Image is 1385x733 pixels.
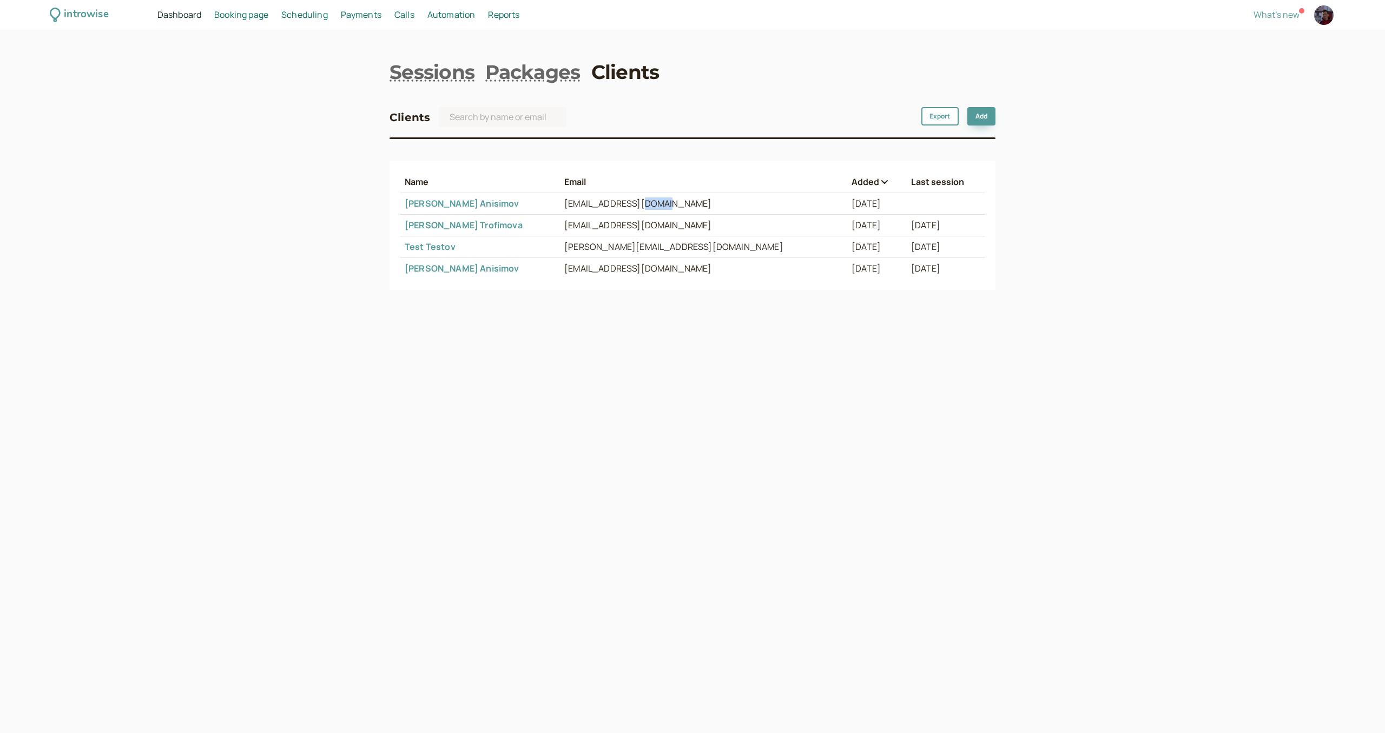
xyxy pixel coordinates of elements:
[488,9,519,21] span: Reports
[1331,681,1385,733] iframe: Chat Widget
[921,107,959,126] button: Export
[1313,4,1335,27] a: Account
[281,8,328,22] a: Scheduling
[390,58,474,85] a: Sessions
[394,9,414,21] span: Calls
[847,236,907,257] td: [DATE]
[560,215,847,236] td: [EMAIL_ADDRESS][DOMAIN_NAME]
[852,177,902,187] button: Added
[847,193,907,215] td: [DATE]
[405,219,523,231] a: [PERSON_NAME] Trofimova
[560,193,847,215] td: [EMAIL_ADDRESS][DOMAIN_NAME]
[390,109,430,126] h3: Clients
[405,197,519,209] a: [PERSON_NAME] Anisimov
[560,257,847,279] td: [EMAIL_ADDRESS][DOMAIN_NAME]
[967,107,995,126] a: Add
[341,8,381,22] a: Payments
[1254,9,1300,21] span: What's new
[488,8,519,22] a: Reports
[281,9,328,21] span: Scheduling
[50,6,109,23] a: introwise
[439,107,566,127] input: Search by name or email
[427,9,476,21] span: Automation
[564,177,843,187] button: Email
[911,177,980,187] button: Last session
[157,8,201,22] a: Dashboard
[341,9,381,21] span: Payments
[847,215,907,236] td: [DATE]
[485,58,580,85] a: Packages
[907,215,985,236] td: [DATE]
[907,236,985,257] td: [DATE]
[560,236,847,257] td: [PERSON_NAME][EMAIL_ADDRESS][DOMAIN_NAME]
[427,8,476,22] a: Automation
[64,6,108,23] div: introwise
[847,257,907,279] td: [DATE]
[214,9,268,21] span: Booking page
[1254,10,1300,19] button: What's new
[405,262,519,274] a: [PERSON_NAME] Anisimov
[591,58,659,85] a: Clients
[394,8,414,22] a: Calls
[405,177,556,187] button: Name
[157,9,201,21] span: Dashboard
[405,241,456,253] a: Test Testov
[214,8,268,22] a: Booking page
[907,257,985,279] td: [DATE]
